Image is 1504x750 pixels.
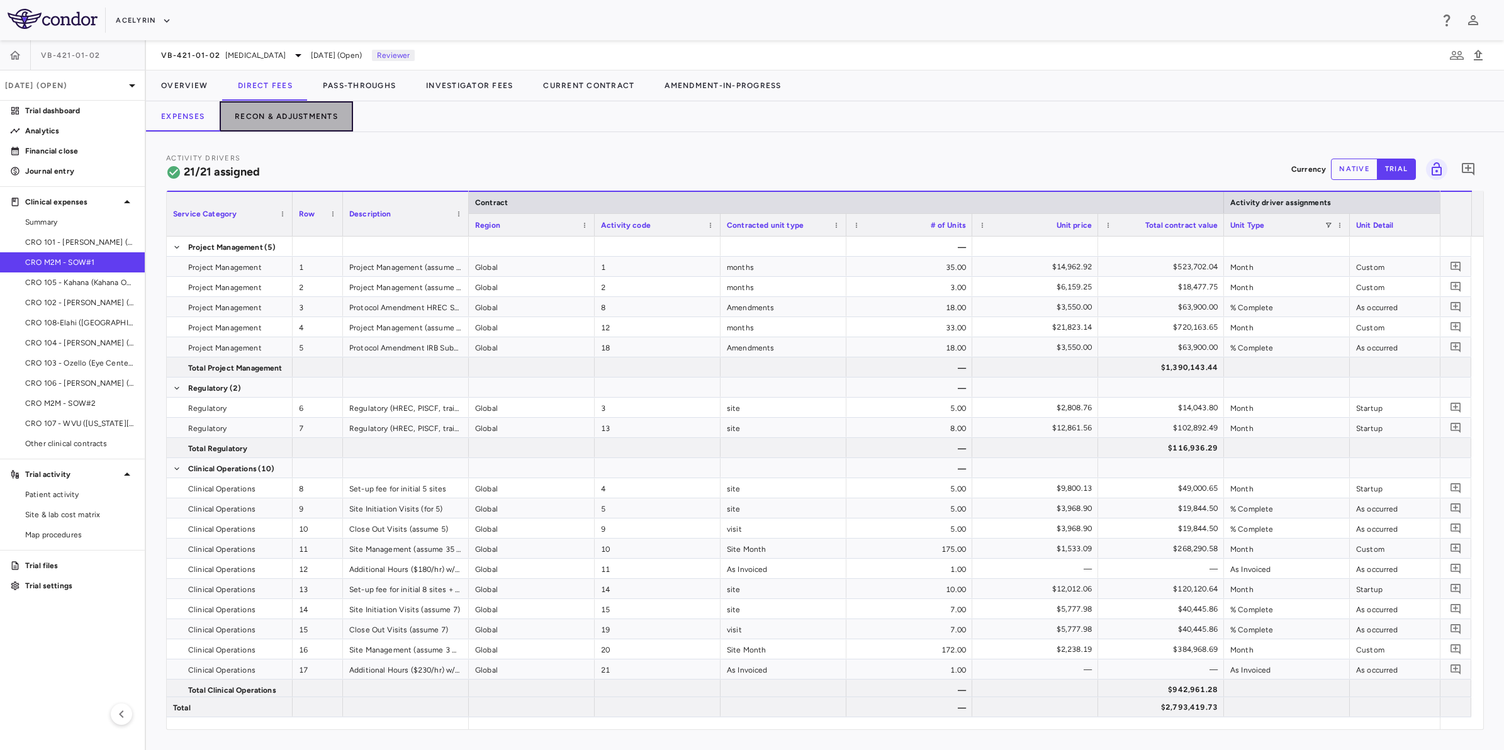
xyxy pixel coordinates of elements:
[1350,619,1476,639] div: As occurred
[1450,502,1462,514] svg: Add comment
[299,210,315,218] span: Row
[1356,221,1394,230] span: Unit Detail
[721,478,846,498] div: site
[25,509,135,520] span: Site & lab cost matrix
[984,398,1092,418] div: $2,808.76
[1224,539,1350,558] div: Month
[1350,559,1476,578] div: As occurred
[25,277,135,288] span: CRO 105 - Kahana (Kahana Oculoplastic Surgery)
[475,198,508,207] span: Contract
[1447,560,1464,577] button: Add comment
[25,398,135,409] span: CRO M2M - SOW#2
[25,196,120,208] p: Clinical expenses
[293,277,343,296] div: 2
[225,50,286,61] span: [MEDICAL_DATA]
[984,257,1092,277] div: $14,962.92
[25,438,135,449] span: Other clinical contracts
[846,237,972,256] div: —
[188,398,227,418] span: Regulatory
[984,539,1092,559] div: $1,533.09
[188,318,262,338] span: Project Management
[311,50,362,61] span: [DATE] (Open)
[1450,663,1462,675] svg: Add comment
[1109,579,1218,599] div: $120,120.64
[230,378,241,398] span: (2)
[846,599,972,618] div: 7.00
[1224,518,1350,538] div: % Complete
[595,559,721,578] div: 11
[188,459,257,479] span: Clinical Operations
[1450,301,1462,313] svg: Add comment
[293,257,343,276] div: 1
[166,154,240,162] span: Activity Drivers
[25,297,135,308] span: CRO 102 - [PERSON_NAME] (Raymour Investments)
[1109,619,1218,639] div: $40,445.86
[1057,221,1092,230] span: Unit price
[343,639,469,659] div: Site Management (assume 3 months x 4 sites, 32 months x 5 sites)
[1350,478,1476,498] div: Startup
[184,164,260,181] h6: 21/21 assigned
[188,600,255,620] span: Clinical Operations
[984,559,1092,579] div: —
[469,539,595,558] div: Global
[1461,162,1476,177] svg: Add comment
[25,216,135,228] span: Summary
[25,489,135,500] span: Patient activity
[595,599,721,618] div: 15
[469,518,595,538] div: Global
[595,498,721,518] div: 5
[1224,619,1350,639] div: % Complete
[220,101,353,132] button: Recon & Adjustments
[1350,518,1476,538] div: As occurred
[343,579,469,598] div: Set-up fee for initial 8 sites + 2 additional
[161,50,220,60] span: VB-421-01-02
[1447,258,1464,275] button: Add comment
[25,580,135,591] p: Trial settings
[188,660,255,680] span: Clinical Operations
[984,518,1092,539] div: $3,968.90
[846,559,972,578] div: 1.00
[1450,623,1462,635] svg: Add comment
[1109,398,1218,418] div: $14,043.80
[25,529,135,540] span: Map procedures
[984,579,1092,599] div: $12,012.06
[1450,321,1462,333] svg: Add comment
[1224,659,1350,679] div: As Invoiced
[721,337,846,357] div: Amendments
[846,478,972,498] div: 5.00
[469,478,595,498] div: Global
[1350,579,1476,598] div: Startup
[308,70,411,101] button: Pass-Throughs
[293,539,343,558] div: 11
[1421,159,1447,180] span: You do not have permission to lock or unlock grids
[1350,659,1476,679] div: As occurred
[984,478,1092,498] div: $9,800.13
[1109,277,1218,297] div: $18,477.75
[293,659,343,679] div: 17
[1450,542,1462,554] svg: Add comment
[1450,562,1462,574] svg: Add comment
[984,337,1092,357] div: $3,550.00
[469,337,595,357] div: Global
[1109,317,1218,337] div: $720,163.65
[343,659,469,679] div: Additional Hours ($230/hr) w/sponsor approval
[1109,639,1218,659] div: $384,968.69
[721,277,846,296] div: months
[293,398,343,417] div: 6
[25,105,135,116] p: Trial dashboard
[146,101,220,132] button: Expenses
[846,277,972,296] div: 3.00
[595,337,721,357] div: 18
[1230,198,1331,207] span: Activity driver assignments
[293,579,343,598] div: 13
[721,398,846,417] div: site
[1109,559,1218,579] div: —
[293,559,343,578] div: 12
[1450,643,1462,655] svg: Add comment
[469,559,595,578] div: Global
[1450,281,1462,293] svg: Add comment
[188,519,255,539] span: Clinical Operations
[1109,659,1218,680] div: —
[1109,357,1218,378] div: $1,390,143.44
[173,210,237,218] span: Service Category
